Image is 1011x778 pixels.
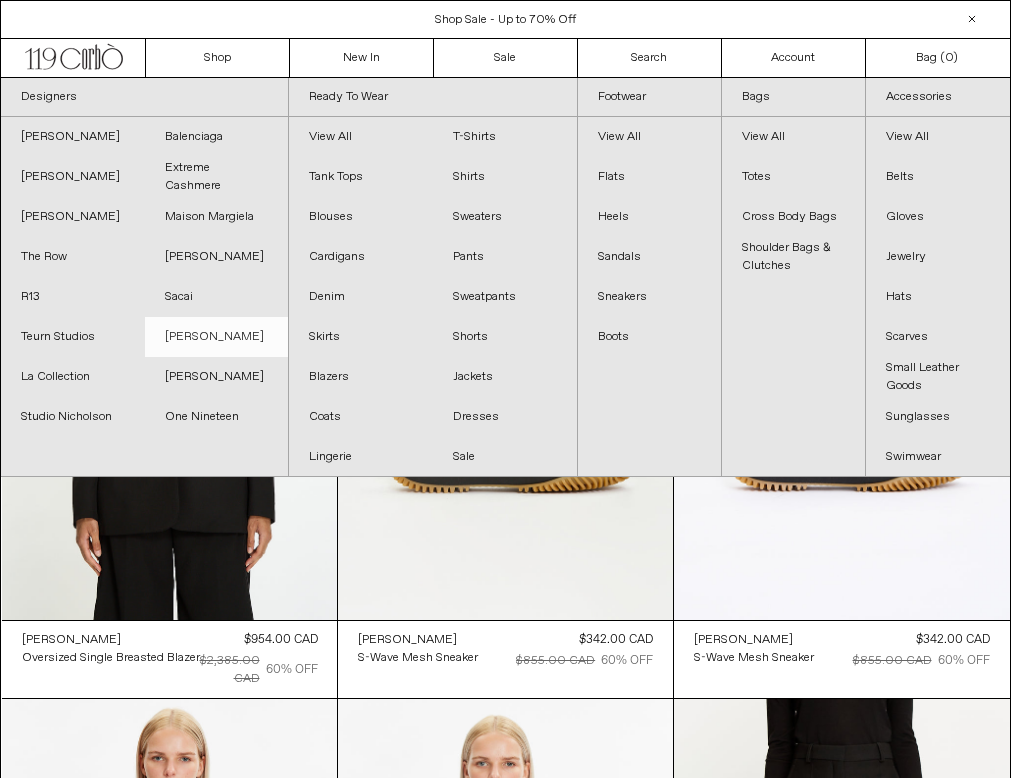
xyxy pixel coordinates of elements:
a: Skirts [289,317,433,357]
a: S-Wave Mesh Sneaker [358,649,478,667]
a: Sacai [145,277,289,317]
a: T-Shirts [433,117,577,157]
a: Footwear [578,78,721,117]
a: View All [722,117,865,157]
div: $2,385.00 CAD [200,652,260,688]
a: Maison Margiela [145,197,289,237]
a: Accessories [866,78,1010,117]
a: [PERSON_NAME] [1,157,145,197]
a: Coats [289,397,433,437]
a: Shop Sale - Up to 70% Off [435,12,576,28]
a: Dresses [433,397,577,437]
a: Shoulder Bags & Clutches [722,237,865,277]
a: Cardigans [289,237,433,277]
div: 60% OFF [266,661,318,679]
div: $855.00 CAD [853,652,932,670]
a: Gloves [866,197,1010,237]
a: Blouses [289,197,433,237]
a: Search [578,39,722,77]
a: The Row [1,237,145,277]
div: $954.00 CAD [244,631,318,649]
div: 60% OFF [601,652,653,670]
a: Bags [722,78,865,117]
a: Extreme Cashmere [145,157,289,197]
div: [PERSON_NAME] [358,632,457,649]
div: Oversized Single Breasted Blazer [22,650,200,667]
a: R13 [1,277,145,317]
a: Sweatpants [433,277,577,317]
a: [PERSON_NAME] [1,117,145,157]
a: Sneakers [578,277,721,317]
a: Lingerie [289,437,433,477]
a: Shorts [433,317,577,357]
a: Jewelry [866,237,1010,277]
a: Designers [1,78,288,117]
div: S-Wave Mesh Sneaker [358,650,478,667]
a: Cross Body Bags [722,197,865,237]
a: Jackets [433,357,577,397]
div: $855.00 CAD [516,652,595,670]
div: $342.00 CAD [579,631,653,649]
a: Scarves [866,317,1010,357]
div: 60% OFF [938,652,990,670]
a: Sweaters [433,197,577,237]
a: New In [290,39,434,77]
a: [PERSON_NAME] [358,631,478,649]
a: La Collection [1,357,145,397]
a: Shop [146,39,290,77]
a: Bag () [866,39,1010,77]
a: Sale [434,39,578,77]
a: Studio Nicholson [1,397,145,437]
a: Shirts [433,157,577,197]
a: View All [866,117,1010,157]
a: Ready To Wear [289,78,576,117]
a: [PERSON_NAME] [1,197,145,237]
a: Pants [433,237,577,277]
a: Blazers [289,357,433,397]
a: Sandals [578,237,721,277]
div: S-Wave Mesh Sneaker [694,650,814,667]
a: Sunglasses [866,397,1010,437]
div: [PERSON_NAME] [22,632,121,649]
a: View All [289,117,433,157]
a: [PERSON_NAME] [145,317,289,357]
a: Boots [578,317,721,357]
a: Balenciaga [145,117,289,157]
a: One Nineteen [145,397,289,437]
a: Teurn Studios [1,317,145,357]
a: Hats [866,277,1010,317]
a: S-Wave Mesh Sneaker [694,649,814,667]
div: [PERSON_NAME] [694,632,793,649]
a: Totes [722,157,865,197]
span: 0 [945,50,953,66]
a: Flats [578,157,721,197]
span: ) [945,49,958,67]
a: Heels [578,197,721,237]
a: Tank Tops [289,157,433,197]
a: Oversized Single Breasted Blazer [22,649,200,667]
a: Sale [433,437,577,477]
a: Small Leather Goods [866,357,1010,397]
a: [PERSON_NAME] [694,631,814,649]
a: Denim [289,277,433,317]
a: [PERSON_NAME] [145,357,289,397]
a: Account [722,39,866,77]
a: Swimwear [866,437,1010,477]
a: Belts [866,157,1010,197]
a: View All [578,117,721,157]
a: [PERSON_NAME] [22,631,200,649]
div: $342.00 CAD [916,631,990,649]
a: [PERSON_NAME] [145,237,289,277]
